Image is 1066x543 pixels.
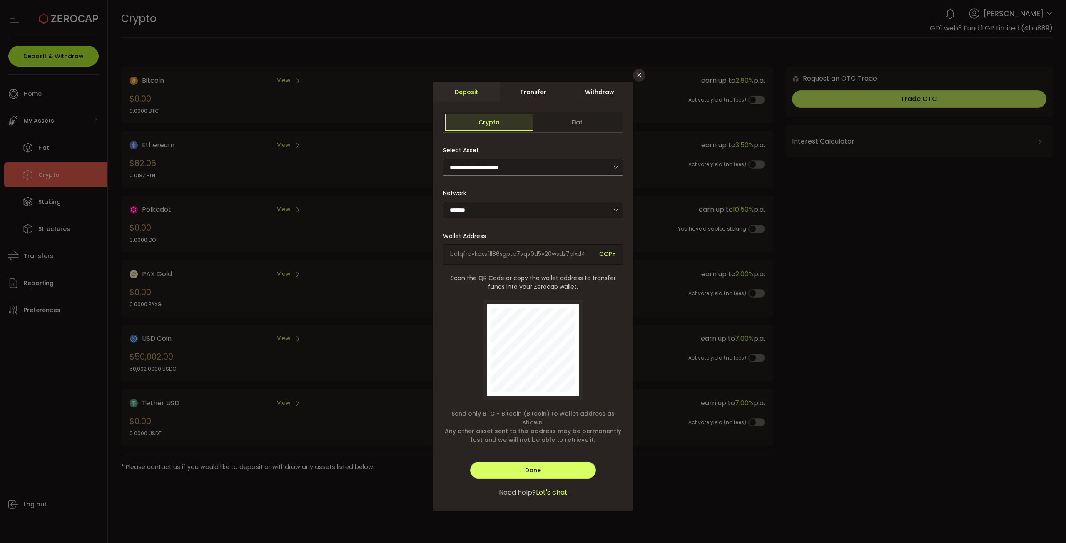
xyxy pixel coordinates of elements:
[1024,503,1066,543] iframe: Chat Widget
[633,69,645,82] button: Close
[443,189,471,197] label: Network
[525,466,541,474] span: Done
[499,488,536,498] span: Need help?
[433,82,633,511] div: dialog
[443,146,484,154] label: Select Asset
[500,82,566,102] div: Transfer
[536,488,568,498] span: Let's chat
[450,250,593,259] span: bc1qfrcvkcxsfll86sgptc7vqv0d5v20wsdz7plxd4
[443,409,623,427] span: Send only BTC - Bitcoin (Bitcoin) to wallet address as shown.
[445,114,533,131] span: Crypto
[599,250,616,259] span: COPY
[443,274,623,291] span: Scan the QR Code or copy the wallet address to transfer funds into your Zerocap wallet.
[533,114,621,131] span: Fiat
[433,82,500,102] div: Deposit
[566,82,633,102] div: Withdraw
[443,232,491,240] label: Wallet Address
[470,462,596,479] button: Done
[443,427,623,444] span: Any other asset sent to this address may be permanently lost and we will not be able to retrieve it.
